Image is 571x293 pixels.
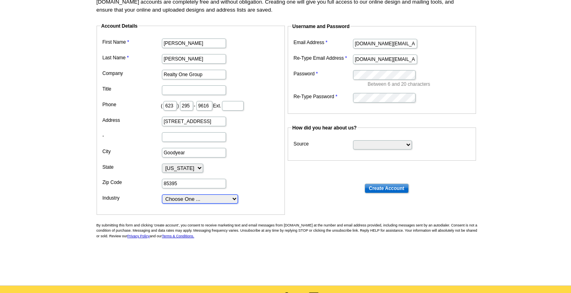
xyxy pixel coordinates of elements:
iframe: LiveChat chat widget [411,107,571,293]
label: Source [294,140,352,148]
label: State [103,164,161,171]
label: Password [294,70,352,77]
label: Company [103,70,161,77]
label: Address [103,117,161,124]
label: Last Name [103,54,161,61]
label: City [103,148,161,155]
legend: How did you hear about us? [292,124,358,131]
label: First Name [103,38,161,46]
p: By submitting this form and clicking 'create account', you consent to receive marketing text and ... [97,223,481,239]
label: Re-Type Email Address [294,55,352,62]
label: Title [103,85,161,93]
label: Zip Code [103,179,161,186]
label: Industry [103,194,161,202]
dd: ( ) - Ext. [101,99,281,111]
legend: Account Details [101,22,139,30]
label: - [103,132,161,139]
label: Re-Type Password [294,93,352,100]
a: Privacy Policy [127,234,150,238]
input: Create Account [365,184,409,193]
p: Between 6 and 20 characters [368,81,472,88]
legend: Username and Password [292,23,351,30]
a: Terms & Conditions. [162,234,194,238]
label: Email Address [294,39,352,46]
label: Phone [103,101,161,108]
